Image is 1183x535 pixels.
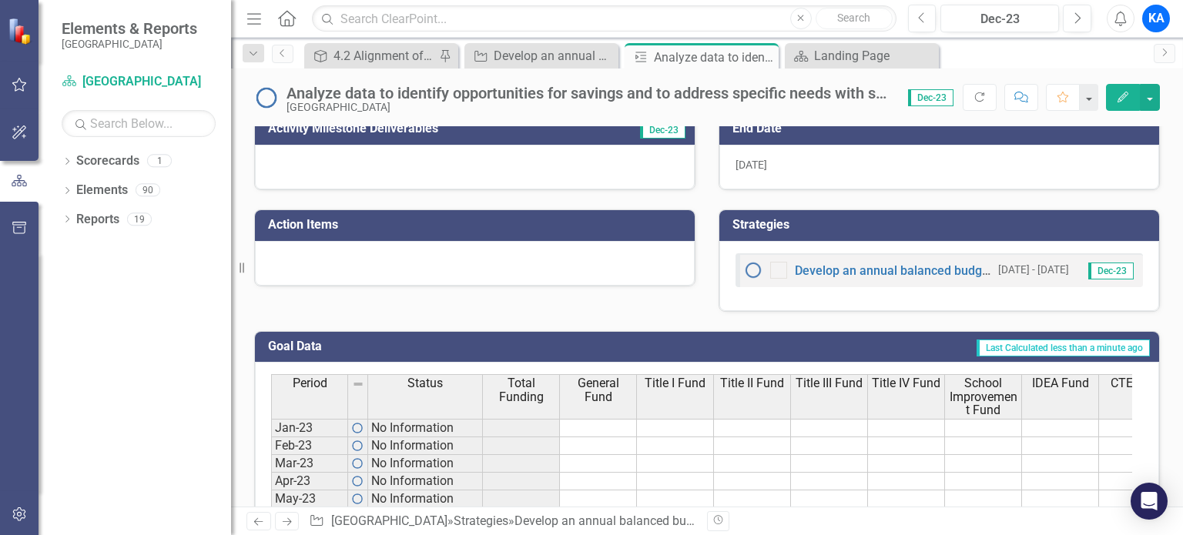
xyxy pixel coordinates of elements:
[351,493,364,505] img: RFFIe5fH8O4AAAAASUVORK5CYII=
[271,490,348,508] td: May-23
[563,376,633,403] span: General Fund
[62,110,216,137] input: Search Below...
[732,218,1151,232] h3: Strategies
[293,376,327,390] span: Period
[76,152,139,170] a: Scorecards
[977,339,1150,356] span: Last Calculated less than a minute ago
[76,182,128,199] a: Elements
[736,159,767,171] span: [DATE]
[1142,5,1170,32] button: KA
[287,85,893,102] div: Analyze data to identify opportunities for savings and to address specific needs with special stu...
[514,513,876,528] a: Develop an annual balanced budget that addresses student needs.
[654,48,775,67] div: Analyze data to identify opportunities for savings and to address specific needs with special stu...
[368,437,483,455] td: No Information
[368,419,483,437] td: No Information
[814,46,935,65] div: Landing Page
[368,473,483,490] td: No Information
[837,12,870,24] span: Search
[732,122,1151,135] h3: End Date
[368,455,483,473] td: No Information
[946,10,1054,28] div: Dec-23
[351,475,364,487] img: RFFIe5fH8O4AAAAASUVORK5CYII=
[271,437,348,455] td: Feb-23
[744,261,762,279] img: No Information
[147,155,172,168] div: 1
[127,212,152,226] div: 19
[494,46,615,65] div: Develop an annual balanced budget that addresses student needs.
[1111,376,1164,390] span: CTE Fund
[940,5,1059,32] button: Dec-23
[640,122,685,139] span: Dec-23
[352,378,364,390] img: 8DAGhfEEPCf229AAAAAElFTkSuQmCC
[908,89,953,106] span: Dec-23
[254,85,279,110] img: No Information
[309,513,695,530] div: » » »
[8,18,35,45] img: ClearPoint Strategy
[351,440,364,452] img: RFFIe5fH8O4AAAAASUVORK5CYII=
[287,102,893,113] div: [GEOGRAPHIC_DATA]
[816,8,893,29] button: Search
[136,184,160,197] div: 90
[333,46,435,65] div: 4.2 Alignment of resource allocations to address staff and student needs.
[407,376,443,390] span: Status
[796,376,863,390] span: Title III Fund
[268,122,596,135] h3: Activity Milestone Deliverables
[351,422,364,434] img: RFFIe5fH8O4AAAAASUVORK5CYII=
[368,490,483,508] td: No Information
[271,419,348,437] td: Jan-23
[351,457,364,470] img: RFFIe5fH8O4AAAAASUVORK5CYII=
[76,211,119,229] a: Reports
[312,5,896,32] input: Search ClearPoint...
[308,46,435,65] a: 4.2 Alignment of resource allocations to address staff and student needs.
[795,263,1163,278] a: Develop an annual balanced budget that addresses student needs.
[998,262,1069,277] small: [DATE] - [DATE]
[454,513,508,528] a: Strategies
[271,473,348,490] td: Apr-23
[468,46,615,65] a: Develop an annual balanced budget that addresses student needs.
[1032,376,1089,390] span: IDEA Fund
[62,19,197,38] span: Elements & Reports
[268,339,476,353] h3: Goal Data
[62,73,216,91] a: [GEOGRAPHIC_DATA]
[1131,483,1168,520] div: Open Intercom Messenger
[271,455,348,473] td: Mar-23
[486,376,556,403] span: Total Funding
[789,46,935,65] a: Landing Page
[720,376,784,390] span: Title II Fund
[62,38,197,50] small: [GEOGRAPHIC_DATA]
[872,376,940,390] span: Title IV Fund
[645,376,705,390] span: Title I Fund
[1088,262,1134,279] span: Dec-23
[268,218,687,232] h3: Action Items
[331,513,447,528] a: [GEOGRAPHIC_DATA]
[948,376,1018,417] span: School Improvement Fund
